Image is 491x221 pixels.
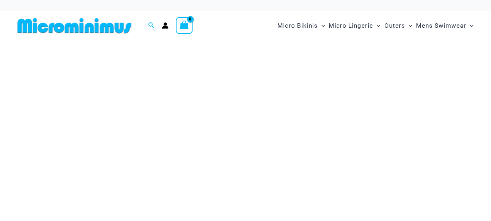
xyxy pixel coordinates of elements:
[318,16,325,35] span: Menu Toggle
[327,15,382,37] a: Micro LingerieMenu ToggleMenu Toggle
[13,48,478,206] img: Waves Breaking Ocean Bikini Pack
[383,15,414,37] a: OutersMenu ToggleMenu Toggle
[329,16,373,35] span: Micro Lingerie
[414,15,475,37] a: Mens SwimwearMenu ToggleMenu Toggle
[15,18,134,34] img: MM SHOP LOGO FLAT
[466,16,474,35] span: Menu Toggle
[416,16,466,35] span: Mens Swimwear
[276,15,327,37] a: Micro BikinisMenu ToggleMenu Toggle
[274,13,476,38] nav: Site Navigation
[405,16,412,35] span: Menu Toggle
[162,22,169,29] a: Account icon link
[277,16,318,35] span: Micro Bikinis
[373,16,380,35] span: Menu Toggle
[148,21,155,30] a: Search icon link
[384,16,405,35] span: Outers
[176,17,193,34] a: View Shopping Cart, empty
